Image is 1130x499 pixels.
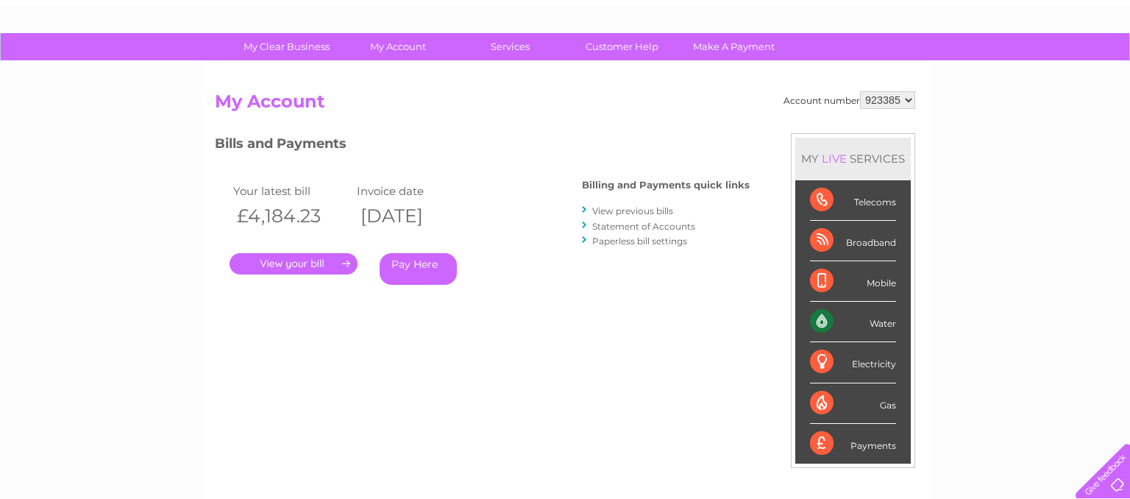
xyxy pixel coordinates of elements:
[230,201,353,231] th: £4,184.23
[226,33,347,60] a: My Clear Business
[783,91,915,109] div: Account number
[353,201,477,231] th: [DATE]
[853,7,954,26] a: 0333 014 3131
[949,63,993,74] a: Telecoms
[380,253,457,285] a: Pay Here
[592,221,695,232] a: Statement of Accounts
[1002,63,1023,74] a: Blog
[215,133,750,159] h3: Bills and Payments
[592,236,687,247] a: Paperless bill settings
[810,221,896,261] div: Broadband
[218,8,914,71] div: Clear Business is a trading name of Verastar Limited (registered in [GEOGRAPHIC_DATA] No. 3667643...
[1032,63,1068,74] a: Contact
[215,91,915,119] h2: My Account
[561,33,683,60] a: Customer Help
[673,33,795,60] a: Make A Payment
[795,138,911,180] div: MY SERVICES
[449,33,571,60] a: Services
[810,342,896,383] div: Electricity
[810,261,896,302] div: Mobile
[353,181,477,201] td: Invoice date
[819,152,850,166] div: LIVE
[871,63,899,74] a: Water
[40,38,115,83] img: logo.png
[1081,63,1116,74] a: Log out
[592,205,673,216] a: View previous bills
[810,180,896,221] div: Telecoms
[908,63,940,74] a: Energy
[230,181,353,201] td: Your latest bill
[810,383,896,424] div: Gas
[810,424,896,464] div: Payments
[582,180,750,191] h4: Billing and Payments quick links
[810,302,896,342] div: Water
[230,253,358,275] a: .
[338,33,459,60] a: My Account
